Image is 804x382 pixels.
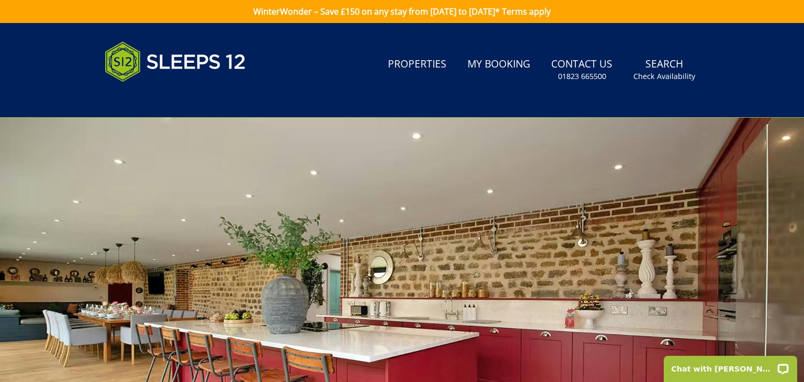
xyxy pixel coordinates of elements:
a: SearchCheck Availability [629,53,699,87]
iframe: Customer reviews powered by Trustpilot [99,94,209,103]
a: Properties [384,53,451,76]
a: Contact Us01823 665500 [547,53,617,87]
small: Check Availability [633,71,695,82]
a: My Booking [463,53,534,76]
img: Sleeps 12 [105,36,246,88]
iframe: LiveChat chat widget [657,349,804,382]
small: 01823 665500 [558,71,606,82]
